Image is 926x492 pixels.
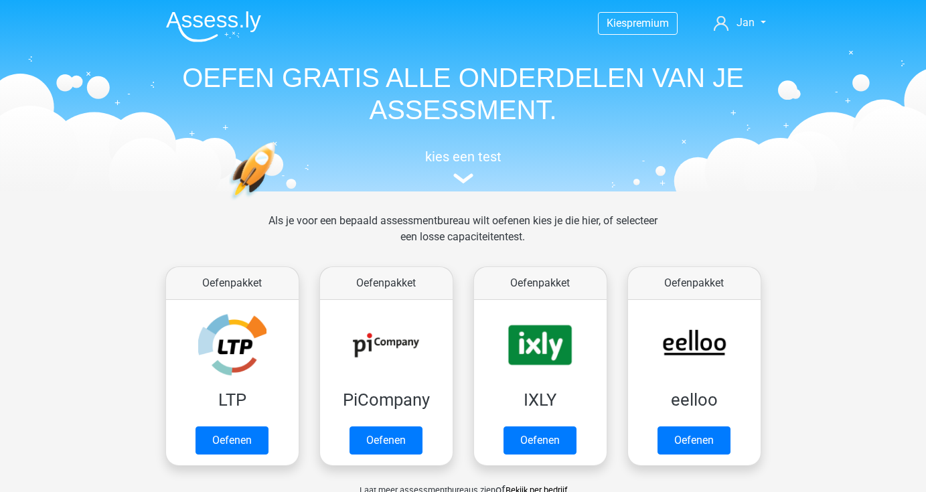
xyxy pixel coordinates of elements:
img: assessment [453,173,473,183]
span: Kies [607,17,627,29]
a: Oefenen [504,426,576,455]
h1: OEFEN GRATIS ALLE ONDERDELEN VAN JE ASSESSMENT. [155,62,771,126]
span: premium [627,17,669,29]
span: Jan [737,16,755,29]
a: Kiespremium [599,14,677,32]
a: Oefenen [658,426,730,455]
div: Als je voor een bepaald assessmentbureau wilt oefenen kies je die hier, of selecteer een losse ca... [258,213,668,261]
img: Assessly [166,11,261,42]
h5: kies een test [155,149,771,165]
img: oefenen [229,142,327,263]
a: Oefenen [350,426,422,455]
a: kies een test [155,149,771,184]
a: Jan [708,15,771,31]
a: Oefenen [196,426,268,455]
